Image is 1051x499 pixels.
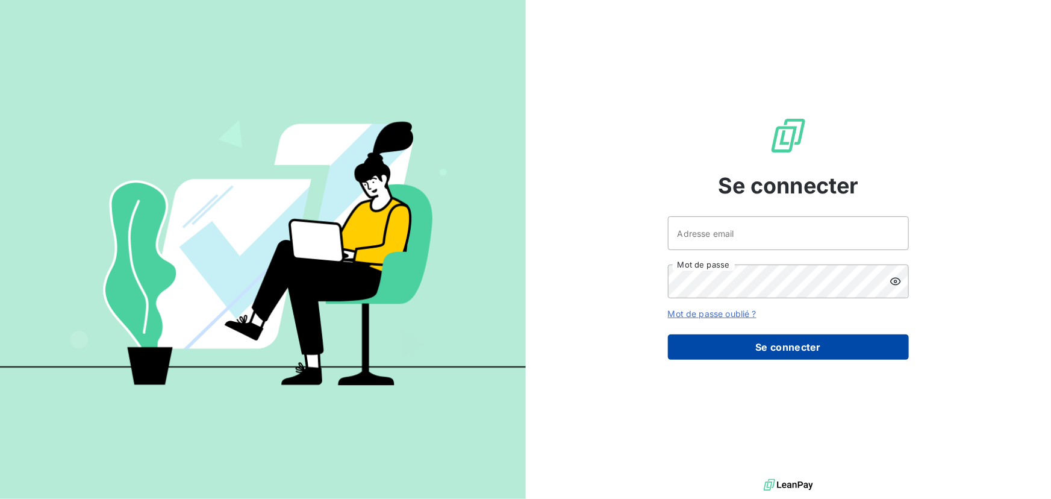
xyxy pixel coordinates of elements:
[764,476,813,494] img: logo
[668,309,756,319] a: Mot de passe oublié ?
[668,334,909,360] button: Se connecter
[718,169,859,202] span: Se connecter
[769,116,808,155] img: Logo LeanPay
[668,216,909,250] input: placeholder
